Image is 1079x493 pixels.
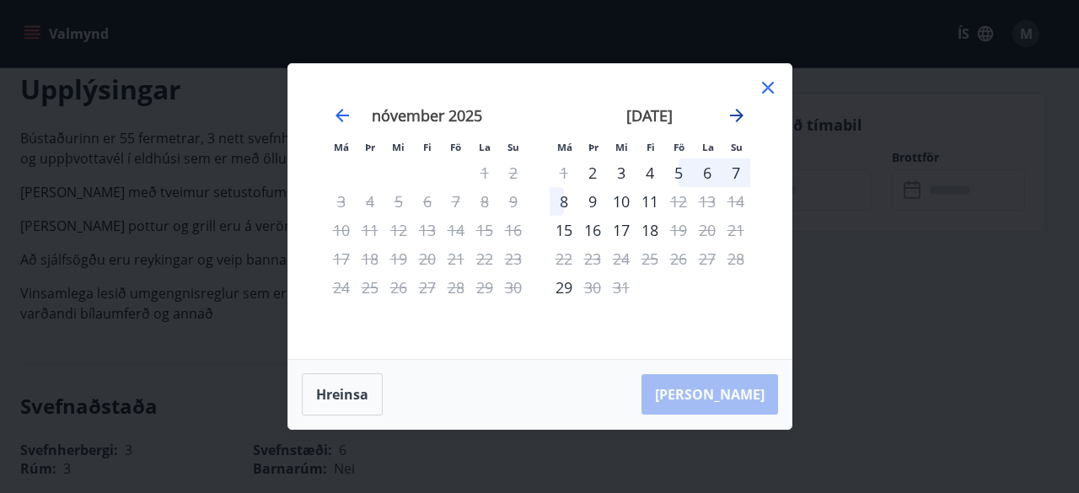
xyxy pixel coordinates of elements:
td: Choose föstudagur, 5. desember 2025 as your check-in date. It’s available. [664,158,693,187]
strong: nóvember 2025 [372,105,482,126]
td: Not available. sunnudagur, 9. nóvember 2025 [499,187,528,216]
td: Not available. þriðjudagur, 30. desember 2025 [578,273,607,302]
td: Not available. mánudagur, 3. nóvember 2025 [327,187,356,216]
td: Choose sunnudagur, 7. desember 2025 as your check-in date. It’s available. [722,158,750,187]
small: Fö [450,141,461,153]
td: Not available. fimmtudagur, 6. nóvember 2025 [413,187,442,216]
td: Not available. föstudagur, 7. nóvember 2025 [442,187,470,216]
td: Not available. laugardagur, 15. nóvember 2025 [470,216,499,244]
td: Not available. laugardagur, 27. desember 2025 [693,244,722,273]
small: Mi [392,141,405,153]
div: Aðeins innritun í boði [550,216,578,244]
td: Choose laugardagur, 6. desember 2025 as your check-in date. It’s available. [693,158,722,187]
td: Not available. föstudagur, 12. desember 2025 [664,187,693,216]
td: Not available. sunnudagur, 21. desember 2025 [722,216,750,244]
td: Not available. þriðjudagur, 25. nóvember 2025 [356,273,384,302]
td: Not available. sunnudagur, 16. nóvember 2025 [499,216,528,244]
td: Not available. þriðjudagur, 18. nóvember 2025 [356,244,384,273]
td: Choose miðvikudagur, 10. desember 2025 as your check-in date. It’s available. [607,187,636,216]
td: Not available. mánudagur, 1. desember 2025 [550,158,578,187]
td: Not available. sunnudagur, 14. desember 2025 [722,187,750,216]
div: 6 [693,158,722,187]
td: Not available. fimmtudagur, 20. nóvember 2025 [413,244,442,273]
td: Not available. þriðjudagur, 23. desember 2025 [578,244,607,273]
div: 11 [636,187,664,216]
button: Hreinsa [302,373,383,415]
td: Not available. mánudagur, 22. desember 2025 [550,244,578,273]
td: Not available. sunnudagur, 30. nóvember 2025 [499,273,528,302]
td: Not available. þriðjudagur, 11. nóvember 2025 [356,216,384,244]
div: Calendar [309,84,771,339]
strong: [DATE] [626,105,673,126]
div: Move forward to switch to the next month. [727,105,747,126]
td: Choose mánudagur, 8. desember 2025 as your check-in date. It’s available. [550,187,578,216]
div: 16 [578,216,607,244]
td: Not available. föstudagur, 14. nóvember 2025 [442,216,470,244]
td: Not available. miðvikudagur, 24. desember 2025 [607,244,636,273]
td: Not available. laugardagur, 20. desember 2025 [693,216,722,244]
td: Not available. fimmtudagur, 13. nóvember 2025 [413,216,442,244]
small: Má [557,141,572,153]
div: 18 [636,216,664,244]
small: Mi [615,141,628,153]
div: Aðeins innritun í boði [550,273,578,302]
td: Not available. mánudagur, 24. nóvember 2025 [327,273,356,302]
td: Not available. miðvikudagur, 12. nóvember 2025 [384,216,413,244]
td: Not available. föstudagur, 21. nóvember 2025 [442,244,470,273]
td: Choose miðvikudagur, 3. desember 2025 as your check-in date. It’s available. [607,158,636,187]
div: Aðeins útritun í boði [578,273,607,302]
div: Aðeins innritun í boði [578,158,607,187]
div: 8 [550,187,578,216]
td: Not available. laugardagur, 8. nóvember 2025 [470,187,499,216]
div: 10 [607,187,636,216]
div: Move backward to switch to the previous month. [332,105,352,126]
td: Not available. mánudagur, 10. nóvember 2025 [327,216,356,244]
small: Su [731,141,743,153]
td: Not available. sunnudagur, 2. nóvember 2025 [499,158,528,187]
td: Not available. föstudagur, 19. desember 2025 [664,216,693,244]
td: Not available. laugardagur, 29. nóvember 2025 [470,273,499,302]
small: La [479,141,491,153]
div: 3 [607,158,636,187]
td: Not available. föstudagur, 28. nóvember 2025 [442,273,470,302]
td: Choose mánudagur, 29. desember 2025 as your check-in date. It’s available. [550,273,578,302]
div: 9 [578,187,607,216]
td: Not available. miðvikudagur, 19. nóvember 2025 [384,244,413,273]
td: Choose þriðjudagur, 2. desember 2025 as your check-in date. It’s available. [578,158,607,187]
small: Fi [423,141,432,153]
td: Choose þriðjudagur, 16. desember 2025 as your check-in date. It’s available. [578,216,607,244]
small: Má [334,141,349,153]
td: Choose miðvikudagur, 17. desember 2025 as your check-in date. It’s available. [607,216,636,244]
td: Not available. miðvikudagur, 31. desember 2025 [607,273,636,302]
small: Su [507,141,519,153]
td: Not available. sunnudagur, 23. nóvember 2025 [499,244,528,273]
small: Þr [588,141,599,153]
td: Choose fimmtudagur, 18. desember 2025 as your check-in date. It’s available. [636,216,664,244]
td: Not available. fimmtudagur, 25. desember 2025 [636,244,664,273]
td: Not available. föstudagur, 26. desember 2025 [664,244,693,273]
td: Not available. miðvikudagur, 26. nóvember 2025 [384,273,413,302]
small: Fi [647,141,655,153]
td: Choose þriðjudagur, 9. desember 2025 as your check-in date. It’s available. [578,187,607,216]
td: Not available. sunnudagur, 28. desember 2025 [722,244,750,273]
td: Not available. laugardagur, 1. nóvember 2025 [470,158,499,187]
div: 17 [607,216,636,244]
td: Choose mánudagur, 15. desember 2025 as your check-in date. It’s available. [550,216,578,244]
small: Fö [674,141,684,153]
td: Not available. fimmtudagur, 27. nóvember 2025 [413,273,442,302]
small: La [702,141,714,153]
div: Aðeins útritun í boði [664,187,693,216]
td: Not available. laugardagur, 22. nóvember 2025 [470,244,499,273]
div: 4 [636,158,664,187]
td: Not available. mánudagur, 17. nóvember 2025 [327,244,356,273]
td: Not available. þriðjudagur, 4. nóvember 2025 [356,187,384,216]
div: Aðeins útritun í boði [664,216,693,244]
td: Not available. laugardagur, 13. desember 2025 [693,187,722,216]
td: Not available. miðvikudagur, 5. nóvember 2025 [384,187,413,216]
div: 5 [664,158,693,187]
td: Choose fimmtudagur, 11. desember 2025 as your check-in date. It’s available. [636,187,664,216]
small: Þr [365,141,375,153]
div: 7 [722,158,750,187]
td: Choose fimmtudagur, 4. desember 2025 as your check-in date. It’s available. [636,158,664,187]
